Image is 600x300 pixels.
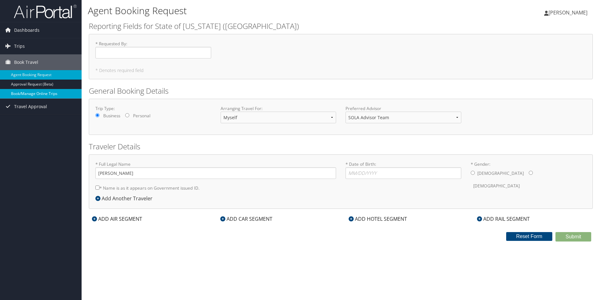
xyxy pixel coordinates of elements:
span: Trips [14,38,25,54]
label: * Requested By : [95,41,211,58]
label: * Full Legal Name [95,161,336,179]
h5: * Denotes required field [95,68,586,73]
div: Add Another Traveler [95,195,156,202]
span: [PERSON_NAME] [549,9,587,16]
button: Submit [555,232,591,242]
label: [DEMOGRAPHIC_DATA] [473,180,520,192]
label: Preferred Advisor [346,105,461,112]
h2: Reporting Fields for State of [US_STATE] ([GEOGRAPHIC_DATA]) [89,21,593,31]
span: Dashboards [14,22,40,38]
input: * Date of Birth: [346,167,461,179]
span: Travel Approval [14,99,47,114]
label: Personal [133,113,150,119]
a: [PERSON_NAME] [544,3,594,22]
span: Book Travel [14,54,38,70]
h2: General Booking Details [89,86,593,96]
label: Business [103,113,120,119]
label: Arranging Travel For: [221,105,336,112]
div: ADD HOTEL SEGMENT [346,215,410,223]
label: [DEMOGRAPHIC_DATA] [477,167,524,179]
label: Trip Type: [95,105,211,112]
input: * Requested By: [95,47,211,58]
img: airportal-logo.png [14,4,77,19]
h1: Agent Booking Request [88,4,425,17]
label: * Date of Birth: [346,161,461,179]
div: ADD CAR SEGMENT [217,215,276,223]
input: * Full Legal Name [95,167,336,179]
input: * Gender:[DEMOGRAPHIC_DATA][DEMOGRAPHIC_DATA] [471,171,475,175]
label: * Gender: [471,161,587,192]
input: * Name is as it appears on Government issued ID. [95,186,99,190]
input: * Gender:[DEMOGRAPHIC_DATA][DEMOGRAPHIC_DATA] [529,171,533,175]
div: ADD AIR SEGMENT [89,215,145,223]
label: * Name is as it appears on Government issued ID. [95,182,200,194]
button: Reset Form [506,232,553,241]
div: ADD RAIL SEGMENT [474,215,533,223]
h2: Traveler Details [89,141,593,152]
